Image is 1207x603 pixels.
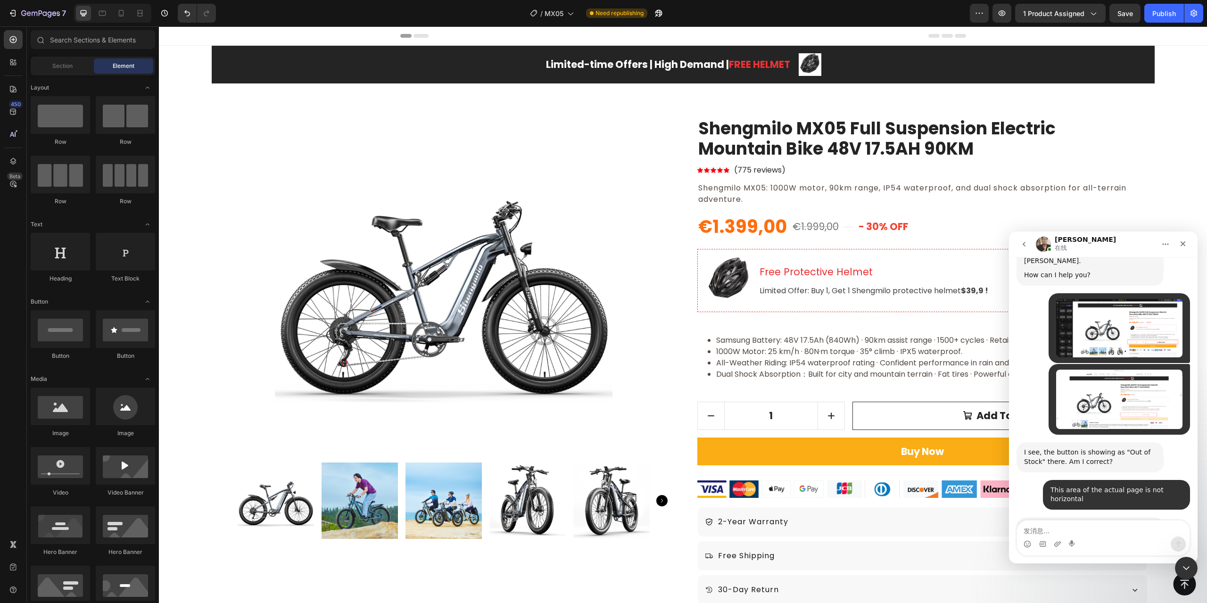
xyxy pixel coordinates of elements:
div: Button [31,352,90,360]
div: Publish [1152,8,1176,18]
button: Carousel Next Arrow [497,469,509,480]
iframe: Intercom live chat [1009,231,1198,563]
div: €1.399,00 [538,188,629,213]
div: Hero Banner [96,548,155,556]
span: Toggle open [140,217,155,232]
div: Heading [31,274,90,283]
p: Free Shipping [559,524,616,535]
input: quantity [565,376,659,403]
p: Limited Offer: Buy 1, Get 1 Shengmilo protective helmet [601,259,829,270]
h2: Shengmilo MX05 Full Suspension Electric Mountain Bike 48V 17.5AH 90KM [538,91,965,133]
div: Add to cart [818,382,878,397]
span: Layout [31,83,49,92]
button: 发送消息… [162,305,177,320]
span: MX05 [545,8,563,18]
span: Toggle open [140,80,155,95]
div: Beta [7,173,23,180]
div: Ah my bad. Yes, I can see it is not aligned. [8,286,155,315]
iframe: Design area [159,26,1207,603]
div: Row [96,138,155,146]
div: Row [31,138,90,146]
span: Section [52,62,73,70]
div: Row [96,197,155,206]
button: GIF 选取器 [30,309,37,316]
div: Text Block [96,274,155,283]
div: Ken说… [8,286,181,336]
span: Media [31,375,47,383]
div: 450 [9,100,23,108]
div: Image [31,429,90,438]
button: decrement [539,376,565,403]
div: Row [31,197,90,206]
span: Save [1117,9,1133,17]
button: Add to cart [694,375,989,404]
div: Video [31,488,90,497]
strong: $39,9 ! [802,259,829,270]
span: FREE HELMET [570,31,631,45]
div: Video Banner [96,488,155,497]
p: (775 reviews) [575,138,627,149]
pre: - 30% off [698,189,751,212]
span: Button [31,297,48,306]
p: 2-Year Warranty [559,490,629,501]
span: Toggle open [140,372,155,387]
input: Search Sections & Elements [31,30,155,49]
img: Alt Image [546,231,594,278]
span: Element [113,62,134,70]
li: Dual Shock Absorption：Built for city and mountain terrain · Fat tires · Powerful and adaptable. [557,342,989,354]
div: Buy Now [742,418,785,433]
textarea: 发消息... [8,289,181,305]
button: 7 [4,4,70,23]
button: Save [1109,4,1141,23]
span: Toggle open [140,294,155,309]
img: Alt Image [538,454,989,471]
span: / [540,8,543,18]
button: 表情符号选取器 [15,309,22,316]
span: Text [31,220,42,229]
li: 1000W Motor: 25 km/h · 80N·m torque · 35° climb · IPX5 waterproof. [557,320,989,331]
div: €1.999,00 [633,192,681,209]
div: Undo/Redo [178,4,216,23]
h3: Free Protective Helmet [600,237,830,254]
p: Shengmilo MX05: 1000W motor, 90km range, IP54 waterproof, and dual shock absorption for all-terra... [539,156,988,179]
span: 1 product assigned [1023,8,1084,18]
button: Start recording [60,309,67,316]
span: Need republishing [595,9,644,17]
li: Samsung Battery: 48V 17.5Ah (840Wh) · 90km assist range · 1500+ cycles · Retains 90% capacity aft... [557,308,989,320]
button: 1 product assigned [1015,4,1106,23]
div: Button [96,352,155,360]
li: All-Weather Riding: IP54 waterproof rating · Confident performance in rain and wet conditions. [557,331,989,342]
button: increment [659,376,686,403]
button: Buy Now [538,411,989,439]
button: Publish [1144,4,1184,23]
p: Limited-time Offers | High Demand | [387,31,631,46]
iframe: Intercom live chat [1175,557,1198,579]
button: 上传附件 [45,309,52,316]
p: 7 [62,8,66,19]
img: Alt Image [640,27,662,50]
div: Hero Banner [31,548,90,556]
div: Image [96,429,155,438]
